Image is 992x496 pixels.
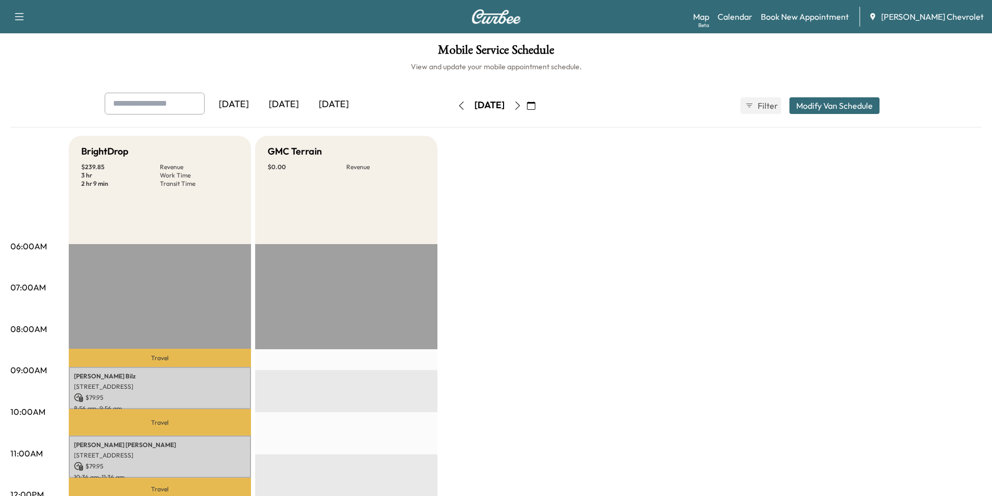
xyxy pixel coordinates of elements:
p: $ 79.95 [74,462,246,471]
p: 09:00AM [10,364,47,376]
p: Travel [69,409,251,436]
p: Revenue [160,163,238,171]
div: [DATE] [474,99,505,112]
p: [STREET_ADDRESS] [74,383,246,391]
button: Modify Van Schedule [789,97,880,114]
a: Book New Appointment [761,10,849,23]
p: $ 239.85 [81,163,160,171]
div: [DATE] [209,93,259,117]
h5: BrightDrop [81,144,129,159]
p: 06:00AM [10,240,47,252]
p: 11:00AM [10,447,43,460]
div: [DATE] [259,93,309,117]
p: 10:34 am - 11:34 am [74,473,246,481]
h5: GMC Terrain [268,144,322,159]
p: $ 79.95 [74,393,246,402]
span: Filter [758,99,776,112]
button: Filter [740,97,781,114]
p: 2 hr 9 min [81,180,160,188]
p: [PERSON_NAME] Bilz [74,372,246,380]
h1: Mobile Service Schedule [10,44,982,61]
p: Revenue [346,163,425,171]
h6: View and update your mobile appointment schedule. [10,61,982,72]
a: MapBeta [693,10,709,23]
p: 08:00AM [10,323,47,335]
p: [PERSON_NAME] [PERSON_NAME] [74,441,246,449]
div: Beta [698,21,709,29]
a: Calendar [718,10,752,23]
p: 8:56 am - 9:56 am [74,404,246,413]
img: Curbee Logo [471,9,521,24]
p: Transit Time [160,180,238,188]
span: [PERSON_NAME] Chevrolet [881,10,984,23]
div: [DATE] [309,93,359,117]
p: 10:00AM [10,405,45,418]
p: Travel [69,349,251,367]
p: 3 hr [81,171,160,180]
p: [STREET_ADDRESS] [74,451,246,460]
p: $ 0.00 [268,163,346,171]
p: Work Time [160,171,238,180]
p: 07:00AM [10,281,46,294]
